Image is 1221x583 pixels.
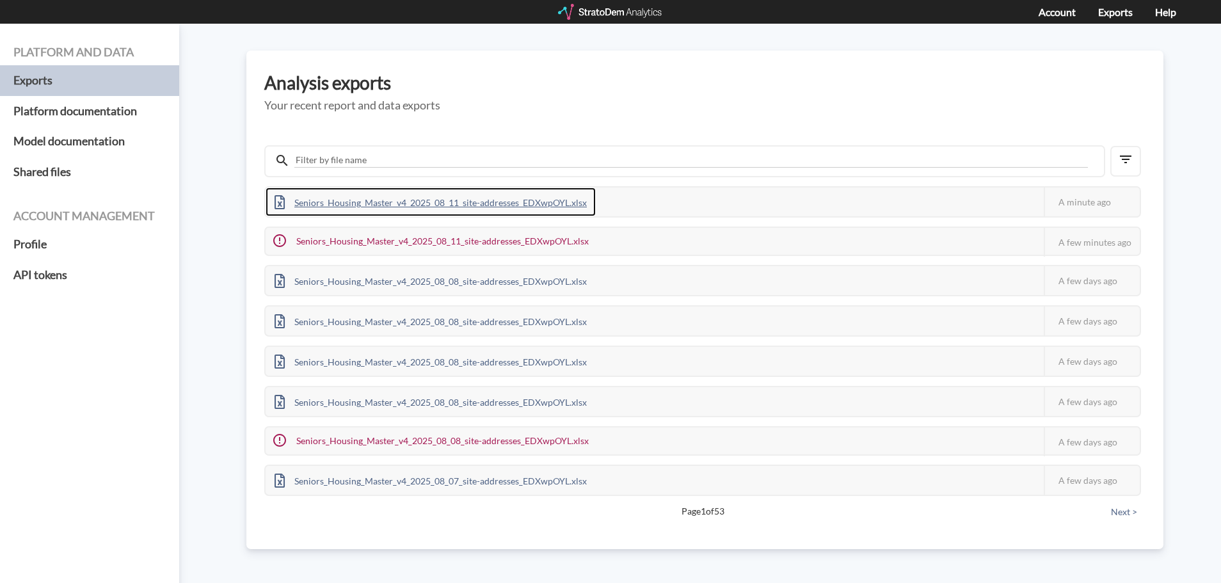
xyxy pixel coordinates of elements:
a: Seniors_Housing_Master_v4_2025_08_08_site-addresses_EDXwpOYL.xlsx [266,355,596,365]
a: Exports [13,65,166,96]
a: Exports [1098,6,1133,18]
a: Model documentation [13,126,166,157]
input: Filter by file name [294,153,1088,168]
div: A few days ago [1044,266,1140,295]
div: Seniors_Housing_Master_v4_2025_08_08_site-addresses_EDXwpOYL.xlsx [266,347,596,376]
div: A few days ago [1044,347,1140,376]
button: Next > [1107,505,1141,519]
a: API tokens [13,260,166,291]
div: Seniors_Housing_Master_v4_2025_08_07_site-addresses_EDXwpOYL.xlsx [266,466,596,495]
h5: Your recent report and data exports [264,99,1145,112]
a: Help [1155,6,1176,18]
div: A minute ago [1044,188,1140,216]
div: Seniors_Housing_Master_v4_2025_08_08_site-addresses_EDXwpOYL.xlsx [266,427,598,454]
div: Seniors_Housing_Master_v4_2025_08_08_site-addresses_EDXwpOYL.xlsx [266,307,596,335]
a: Account [1039,6,1076,18]
span: Page 1 of 53 [309,505,1096,518]
a: Seniors_Housing_Master_v4_2025_08_08_site-addresses_EDXwpOYL.xlsx [266,395,596,406]
a: Profile [13,229,166,260]
div: Seniors_Housing_Master_v4_2025_08_11_site-addresses_EDXwpOYL.xlsx [266,188,596,216]
div: A few days ago [1044,307,1140,335]
a: Seniors_Housing_Master_v4_2025_08_11_site-addresses_EDXwpOYL.xlsx [266,195,596,206]
h4: Platform and data [13,46,166,59]
div: A few days ago [1044,427,1140,456]
div: Seniors_Housing_Master_v4_2025_08_08_site-addresses_EDXwpOYL.xlsx [266,266,596,295]
a: Seniors_Housing_Master_v4_2025_08_07_site-addresses_EDXwpOYL.xlsx [266,474,596,484]
div: A few minutes ago [1044,228,1140,257]
a: Seniors_Housing_Master_v4_2025_08_08_site-addresses_EDXwpOYL.xlsx [266,314,596,325]
div: Seniors_Housing_Master_v4_2025_08_08_site-addresses_EDXwpOYL.xlsx [266,387,596,416]
div: A few days ago [1044,387,1140,416]
h4: Account management [13,210,166,223]
div: Seniors_Housing_Master_v4_2025_08_11_site-addresses_EDXwpOYL.xlsx [266,228,598,255]
h3: Analysis exports [264,73,1145,93]
a: Platform documentation [13,96,166,127]
div: A few days ago [1044,466,1140,495]
a: Seniors_Housing_Master_v4_2025_08_08_site-addresses_EDXwpOYL.xlsx [266,274,596,285]
a: Shared files [13,157,166,188]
